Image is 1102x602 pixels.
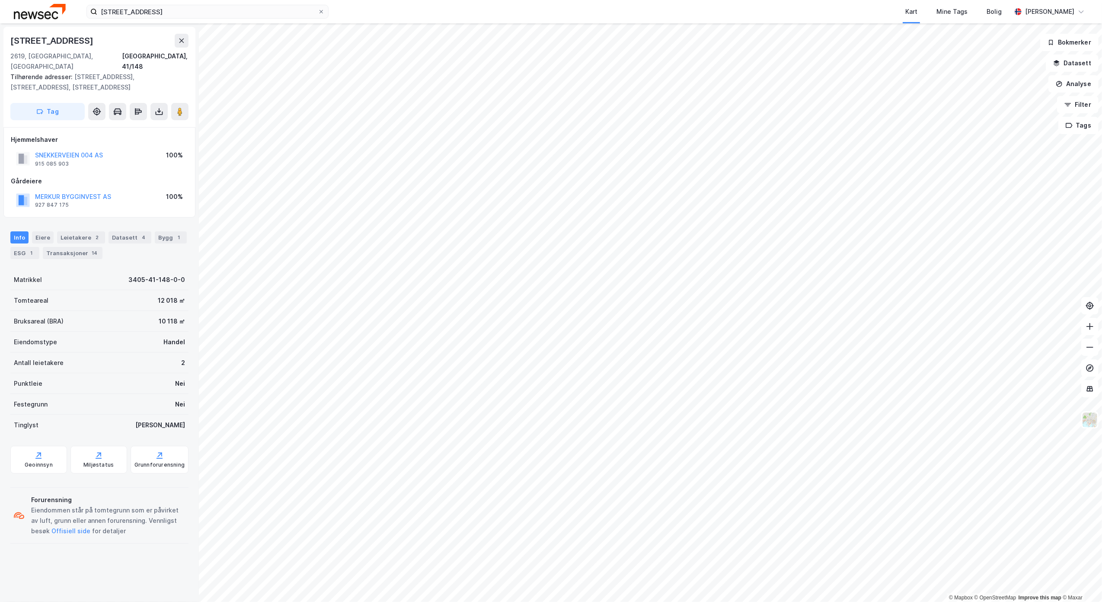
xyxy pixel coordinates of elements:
[175,233,183,242] div: 1
[14,4,66,19] img: newsec-logo.f6e21ccffca1b3a03d2d.png
[25,461,53,468] div: Geoinnsyn
[155,231,187,243] div: Bygg
[10,34,95,48] div: [STREET_ADDRESS]
[905,6,917,17] div: Kart
[1046,54,1099,72] button: Datasett
[27,249,36,257] div: 1
[10,231,29,243] div: Info
[10,72,182,93] div: [STREET_ADDRESS], [STREET_ADDRESS], [STREET_ADDRESS]
[163,337,185,347] div: Handel
[1082,412,1098,428] img: Z
[175,399,185,410] div: Nei
[936,6,968,17] div: Mine Tags
[11,134,188,145] div: Hjemmelshaver
[14,295,48,306] div: Tomteareal
[128,275,185,285] div: 3405-41-148-0-0
[14,275,42,285] div: Matrikkel
[135,420,185,430] div: [PERSON_NAME]
[181,358,185,368] div: 2
[11,176,188,186] div: Gårdeiere
[1059,560,1102,602] iframe: Chat Widget
[1048,75,1099,93] button: Analyse
[43,247,102,259] div: Transaksjoner
[1019,595,1061,601] a: Improve this map
[122,51,188,72] div: [GEOGRAPHIC_DATA], 41/148
[57,231,105,243] div: Leietakere
[166,150,183,160] div: 100%
[974,595,1016,601] a: OpenStreetMap
[32,231,54,243] div: Eiere
[14,378,42,389] div: Punktleie
[14,420,38,430] div: Tinglyst
[14,399,48,410] div: Festegrunn
[166,192,183,202] div: 100%
[14,337,57,347] div: Eiendomstype
[1059,560,1102,602] div: Kontrollprogram for chat
[14,316,64,327] div: Bruksareal (BRA)
[10,73,74,80] span: Tilhørende adresser:
[1040,34,1099,51] button: Bokmerker
[83,461,114,468] div: Miljøstatus
[139,233,148,242] div: 4
[10,103,85,120] button: Tag
[93,233,102,242] div: 2
[175,378,185,389] div: Nei
[14,358,64,368] div: Antall leietakere
[987,6,1002,17] div: Bolig
[1025,6,1074,17] div: [PERSON_NAME]
[31,495,185,505] div: Forurensning
[35,160,69,167] div: 915 085 903
[159,316,185,327] div: 10 118 ㎡
[949,595,973,601] a: Mapbox
[10,51,122,72] div: 2619, [GEOGRAPHIC_DATA], [GEOGRAPHIC_DATA]
[1057,96,1099,113] button: Filter
[90,249,99,257] div: 14
[10,247,39,259] div: ESG
[35,202,69,208] div: 927 847 175
[158,295,185,306] div: 12 018 ㎡
[1058,117,1099,134] button: Tags
[134,461,185,468] div: Grunnforurensning
[31,505,185,536] div: Eiendommen står på tomtegrunn som er påvirket av luft, grunn eller annen forurensning. Vennligst ...
[109,231,151,243] div: Datasett
[97,5,318,18] input: Søk på adresse, matrikkel, gårdeiere, leietakere eller personer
